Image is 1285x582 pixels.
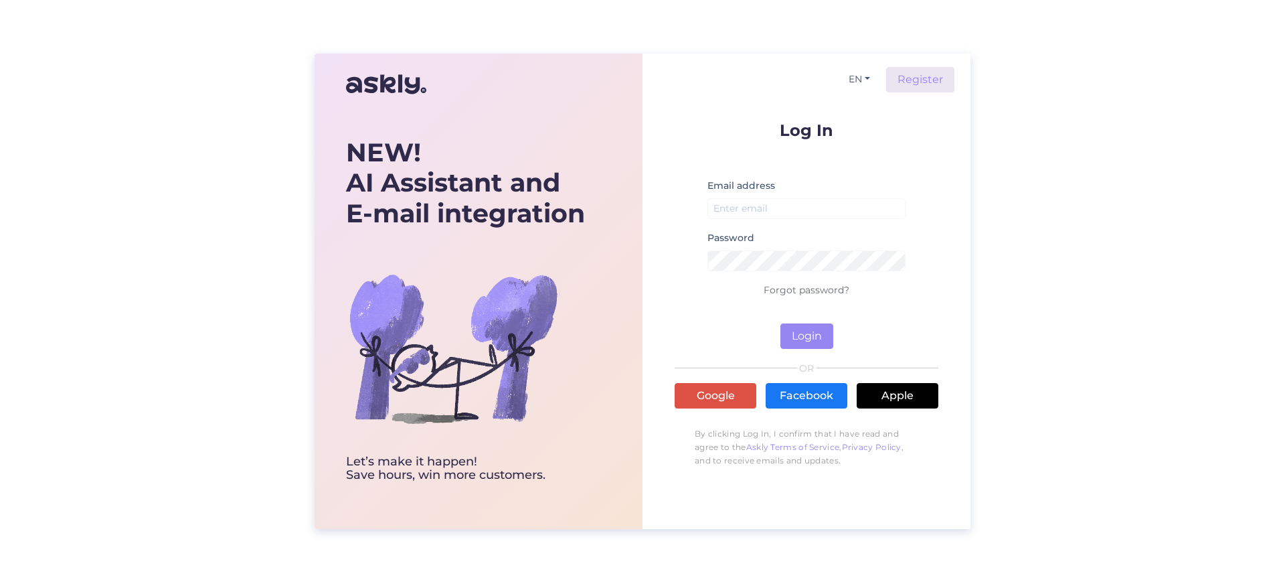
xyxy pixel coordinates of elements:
a: Register [886,67,954,92]
label: Password [707,231,754,245]
a: Facebook [766,383,847,409]
label: Email address [707,179,775,193]
a: Apple [857,383,938,409]
a: Askly Terms of Service [746,442,840,452]
img: Askly [346,68,426,100]
button: Login [780,323,833,349]
input: Enter email [707,198,906,219]
button: EN [843,70,875,89]
a: Google [675,383,756,409]
span: OR [797,364,817,373]
div: AI Assistant and E-mail integration [346,137,585,229]
img: bg-askly [346,241,560,455]
a: Forgot password? [764,284,849,296]
b: NEW! [346,137,421,168]
a: Privacy Policy [842,442,902,452]
p: By clicking Log In, I confirm that I have read and agree to the , , and to receive emails and upd... [675,421,938,474]
p: Log In [675,122,938,139]
div: Let’s make it happen! Save hours, win more customers. [346,455,585,482]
